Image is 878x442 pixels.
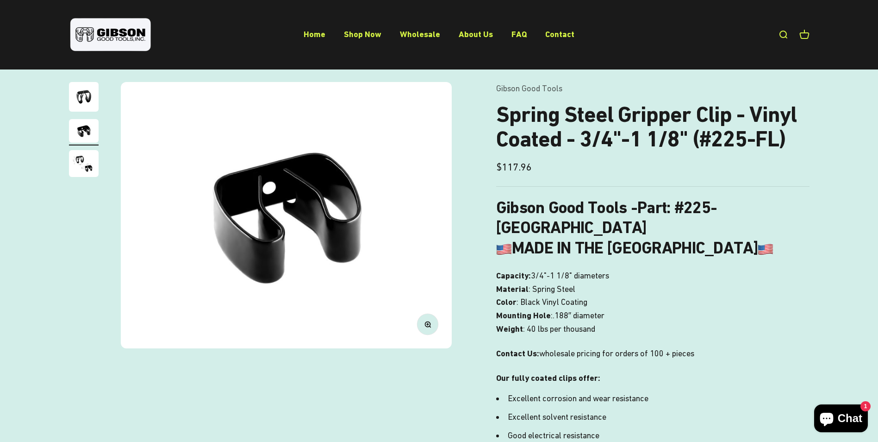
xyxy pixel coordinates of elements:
[496,373,600,383] strong: Our fully coated clips offer:
[496,297,517,307] strong: Color
[637,198,666,217] span: Part
[496,198,717,237] strong: : #225-[GEOGRAPHIC_DATA]
[508,412,606,422] span: Excellent solvent resistance
[496,102,810,152] h1: Spring Steel Gripper Clip - Vinyl Coated - 3/4"-1 1/8" (#225-FL)
[496,347,810,360] p: wholesale pricing for orders of 100 + pieces
[551,309,553,322] span: :
[517,296,587,309] span: : Black Vinyl Coating
[69,82,99,112] img: Gripper clip, made & shipped from the USA!
[496,348,539,358] strong: Contact Us:
[344,29,381,39] a: Shop Now
[496,310,551,320] strong: Mounting Hole
[304,29,325,39] a: Home
[69,82,99,114] button: Go to item 1
[511,29,527,39] a: FAQ
[459,29,493,39] a: About Us
[69,119,99,143] img: close up of a spring steel gripper clip, tool clip, durable, secure holding, Excellent corrosion ...
[811,404,871,435] inbox-online-store-chat: Shopify online store chat
[496,271,531,280] strong: Capacity:
[69,119,99,145] button: Go to item 2
[508,393,648,403] span: Excellent corrosion and wear resistance
[496,159,532,175] sale-price: $117.96
[496,324,523,334] strong: Weight
[496,238,773,258] b: MADE IN THE [GEOGRAPHIC_DATA]
[523,322,595,336] span: : 40 lbs per thousand
[69,150,99,180] button: Go to item 3
[529,283,575,296] span: : Spring Steel
[553,309,604,322] span: .188″ diameter
[121,82,452,348] img: close up of a spring steel gripper clip, tool clip, durable, secure holding, Excellent corrosion ...
[545,29,574,39] a: Contact
[496,269,810,336] p: 3/4"-1 1/8" diameters
[496,83,562,93] a: Gibson Good Tools
[69,150,99,177] img: close up of a spring steel gripper clip, tool clip, durable, secure holding, Excellent corrosion ...
[496,198,666,217] b: Gibson Good Tools -
[400,29,440,39] a: Wholesale
[496,284,529,294] strong: Material
[508,430,599,440] span: Good electrical resistance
